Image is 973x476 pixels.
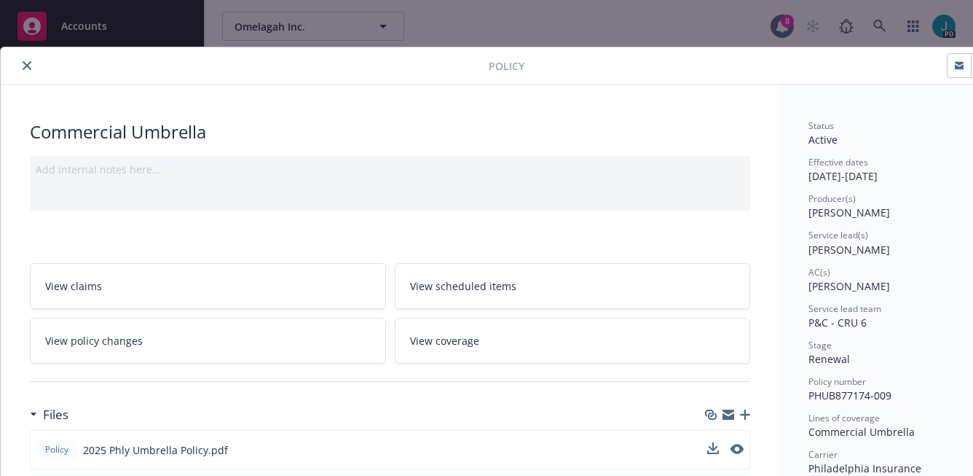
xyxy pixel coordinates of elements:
div: Add internal notes here... [36,162,744,177]
a: View scheduled items [395,263,751,309]
span: Status [808,120,834,132]
span: View claims [45,278,102,294]
button: download file [707,442,719,458]
span: View policy changes [45,333,143,348]
button: preview file [730,444,744,454]
h3: Files [43,405,68,424]
span: Renewal [808,352,850,366]
button: preview file [730,442,744,458]
span: [PERSON_NAME] [808,243,890,257]
span: View scheduled items [410,278,516,294]
div: Commercial Umbrella [30,120,750,144]
a: View coverage [395,318,751,364]
span: Policy [489,58,524,74]
span: Policy [42,443,71,456]
span: View coverage [410,333,479,348]
span: P&C - CRU 6 [808,316,867,329]
span: Effective dates [808,156,868,168]
span: Carrier [808,448,838,461]
button: download file [707,442,719,454]
a: View policy changes [30,318,386,364]
button: close [18,57,36,74]
span: Stage [808,339,832,351]
span: [PERSON_NAME] [808,279,890,293]
span: Active [808,133,838,147]
div: [DATE] - [DATE] [808,156,972,184]
a: View claims [30,263,386,309]
div: Files [30,405,68,424]
span: 2025 Phly Umbrella Policy.pdf [83,442,228,458]
span: [PERSON_NAME] [808,206,890,219]
span: Producer(s) [808,192,856,205]
span: Service lead team [808,303,881,315]
span: Policy number [808,375,866,388]
span: PHUB877174-009 [808,389,891,402]
span: Lines of coverage [808,412,880,424]
span: AC(s) [808,266,830,278]
div: Commercial Umbrella [808,424,972,440]
span: Service lead(s) [808,229,868,241]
